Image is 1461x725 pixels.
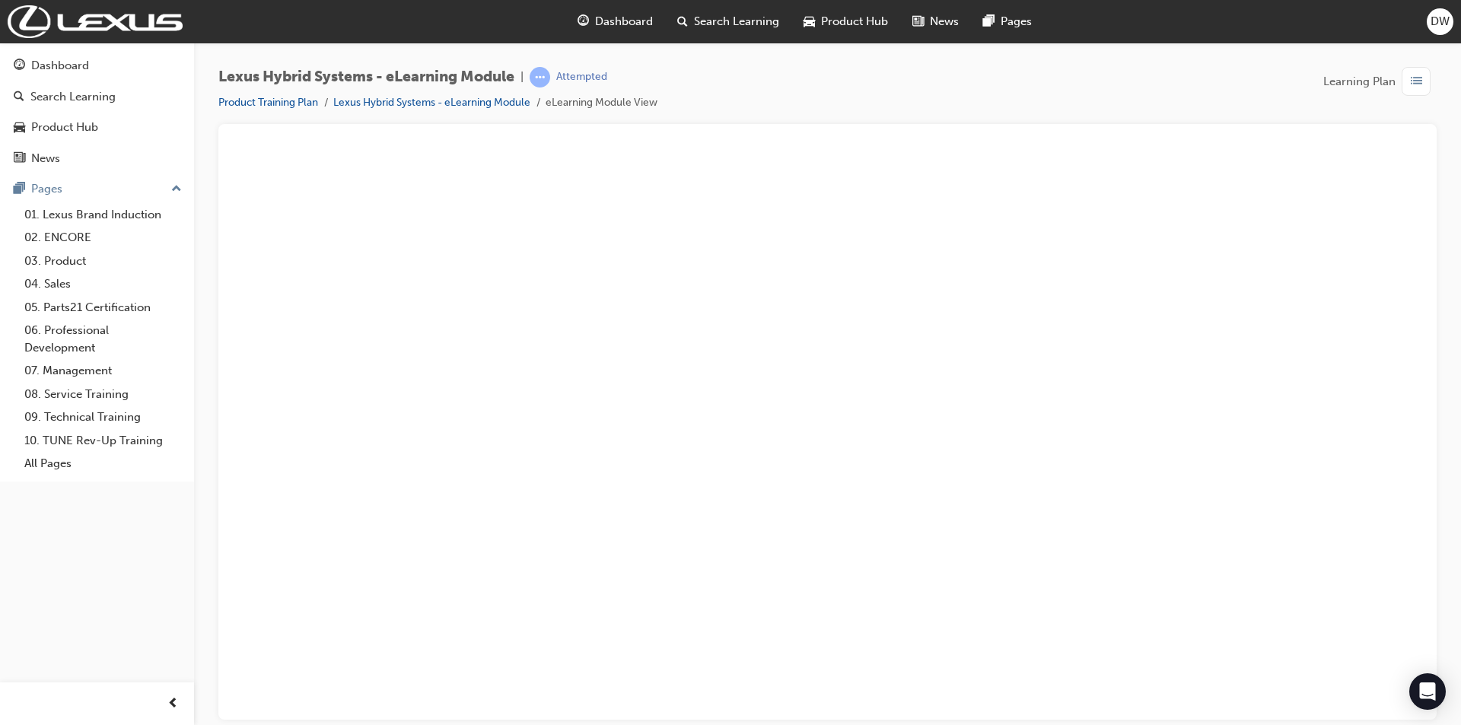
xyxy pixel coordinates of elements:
a: 10. TUNE Rev-Up Training [18,429,188,453]
button: Pages [6,175,188,203]
a: 03. Product [18,250,188,273]
a: All Pages [18,452,188,475]
a: news-iconNews [900,6,971,37]
span: news-icon [14,152,25,166]
a: 09. Technical Training [18,405,188,429]
a: News [6,145,188,173]
span: search-icon [677,12,688,31]
a: Search Learning [6,83,188,111]
span: up-icon [171,180,182,199]
span: learningRecordVerb_ATTEMPT-icon [530,67,550,87]
span: car-icon [14,121,25,135]
div: Product Hub [31,119,98,136]
div: News [31,150,60,167]
a: 01. Lexus Brand Induction [18,203,188,227]
a: Lexus Hybrid Systems - eLearning Module [333,96,530,109]
span: search-icon [14,91,24,104]
a: Dashboard [6,52,188,80]
div: Dashboard [31,57,89,75]
div: Open Intercom Messenger [1409,673,1446,710]
a: search-iconSearch Learning [665,6,791,37]
button: DashboardSearch LearningProduct HubNews [6,49,188,175]
span: Pages [1001,13,1032,30]
span: | [520,68,524,86]
span: pages-icon [983,12,995,31]
span: guage-icon [578,12,589,31]
a: guage-iconDashboard [565,6,665,37]
span: news-icon [912,12,924,31]
span: Learning Plan [1323,73,1396,91]
span: News [930,13,959,30]
a: 04. Sales [18,272,188,296]
div: Pages [31,180,62,198]
span: list-icon [1411,72,1422,91]
span: Search Learning [694,13,779,30]
a: 08. Service Training [18,383,188,406]
img: Trak [8,5,183,38]
span: Dashboard [595,13,653,30]
span: Lexus Hybrid Systems - eLearning Module [218,68,514,86]
a: 02. ENCORE [18,226,188,250]
span: car-icon [804,12,815,31]
div: Search Learning [30,88,116,106]
li: eLearning Module View [546,94,657,112]
a: pages-iconPages [971,6,1044,37]
span: Product Hub [821,13,888,30]
button: DW [1427,8,1453,35]
span: guage-icon [14,59,25,73]
span: prev-icon [167,695,179,714]
a: Product Hub [6,113,188,142]
span: pages-icon [14,183,25,196]
a: 06. Professional Development [18,319,188,359]
a: Product Training Plan [218,96,318,109]
div: Attempted [556,70,607,84]
a: 05. Parts21 Certification [18,296,188,320]
span: DW [1431,13,1450,30]
a: 07. Management [18,359,188,383]
a: car-iconProduct Hub [791,6,900,37]
button: Learning Plan [1323,67,1437,96]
